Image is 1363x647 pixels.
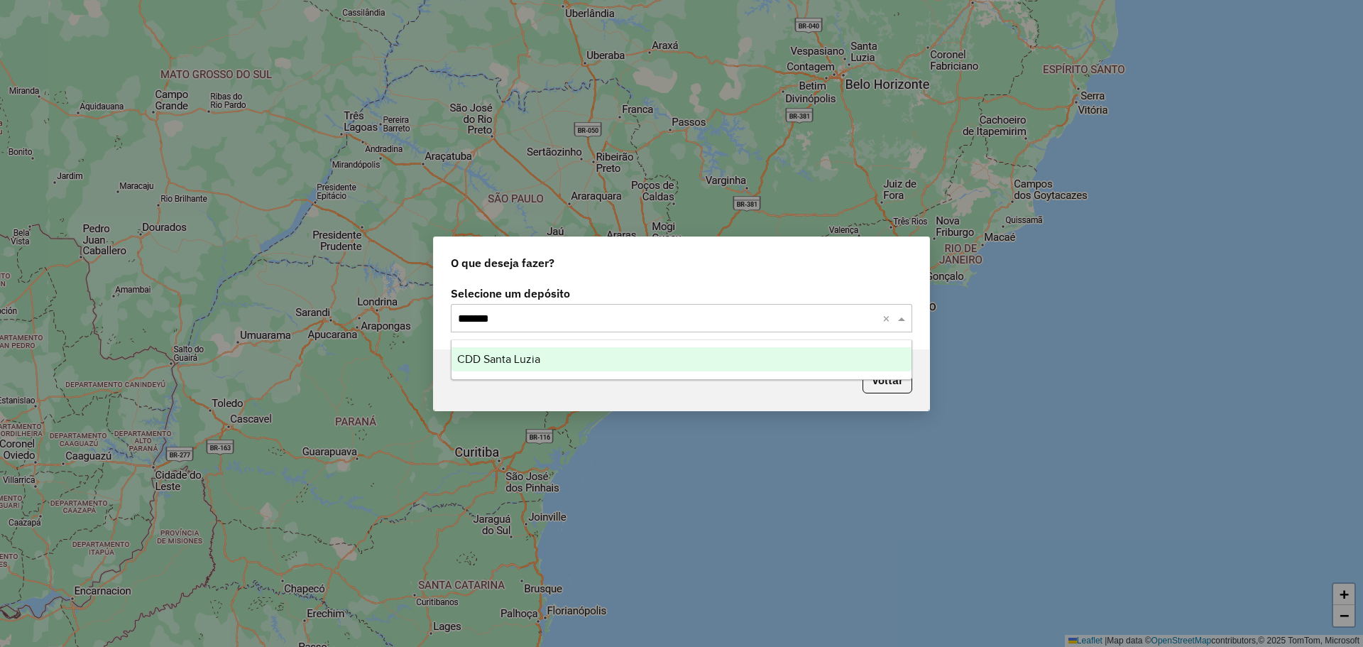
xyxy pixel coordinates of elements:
label: Selecione um depósito [451,285,912,302]
span: O que deseja fazer? [451,254,554,271]
button: Voltar [863,366,912,393]
span: Clear all [882,310,894,327]
ng-dropdown-panel: Options list [451,339,912,380]
span: CDD Santa Luzia [457,353,540,365]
